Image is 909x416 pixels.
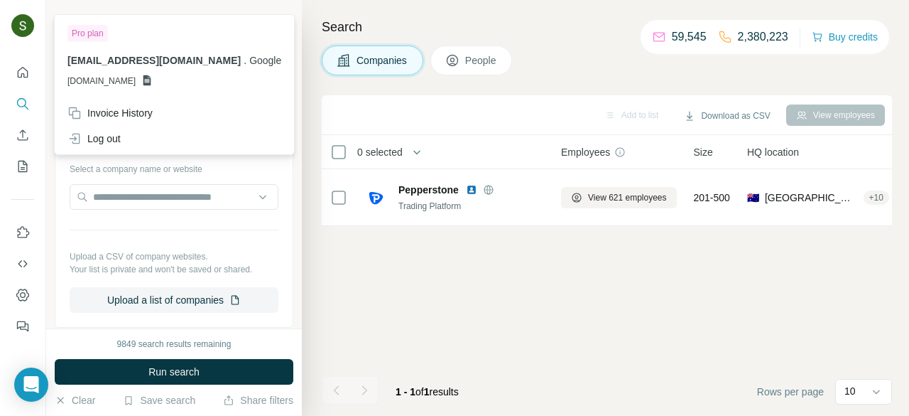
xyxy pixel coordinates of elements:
[844,384,856,398] p: 10
[674,105,780,127] button: Download as CSV
[465,53,498,68] span: People
[70,287,278,313] button: Upload a list of companies
[694,145,713,159] span: Size
[415,386,424,398] span: of
[11,122,34,148] button: Enrich CSV
[747,191,759,205] span: 🇦🇺
[67,106,153,120] div: Invoice History
[55,13,99,26] div: New search
[247,9,302,30] button: Hide
[55,393,95,407] button: Clear
[223,393,293,407] button: Share filters
[396,386,415,398] span: 1 - 1
[11,220,34,245] button: Use Surfe on LinkedIn
[356,53,408,68] span: Companies
[11,251,34,277] button: Use Surfe API
[466,184,477,196] img: LinkedIn logo
[249,55,281,66] span: Google
[672,28,707,46] p: 59,545
[11,282,34,308] button: Dashboard
[14,368,48,402] div: Open Intercom Messenger
[757,385,824,399] span: Rows per page
[364,186,387,209] img: Logo of Pepperstone
[747,145,799,159] span: HQ location
[67,25,108,42] div: Pro plan
[864,191,889,204] div: + 10
[117,338,232,351] div: 9849 search results remaining
[148,365,200,379] span: Run search
[67,75,136,87] span: [DOMAIN_NAME]
[55,359,293,385] button: Run search
[357,145,403,159] span: 0 selected
[398,183,459,197] span: Pepperstone
[398,200,552,213] div: Trading Platform
[322,17,892,37] h4: Search
[694,191,730,205] span: 201-500
[70,250,278,263] p: Upload a CSV of company websites.
[812,27,878,47] button: Buy credits
[11,60,34,85] button: Quick start
[396,386,459,398] span: results
[561,187,677,208] button: View 621 employees
[11,154,34,179] button: My lists
[11,14,34,37] img: Avatar
[70,263,278,276] p: Your list is private and won't be saved or shared.
[11,91,34,117] button: Search
[11,314,34,339] button: Feedback
[738,28,788,46] p: 2,380,223
[123,393,195,407] button: Save search
[588,191,667,204] span: View 621 employees
[70,157,278,176] div: Select a company name or website
[244,55,246,66] span: .
[561,145,610,159] span: Employees
[67,55,241,66] span: [EMAIL_ADDRESS][DOMAIN_NAME]
[765,191,858,205] span: [GEOGRAPHIC_DATA], [GEOGRAPHIC_DATA]
[424,386,430,398] span: 1
[67,132,121,146] div: Log out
